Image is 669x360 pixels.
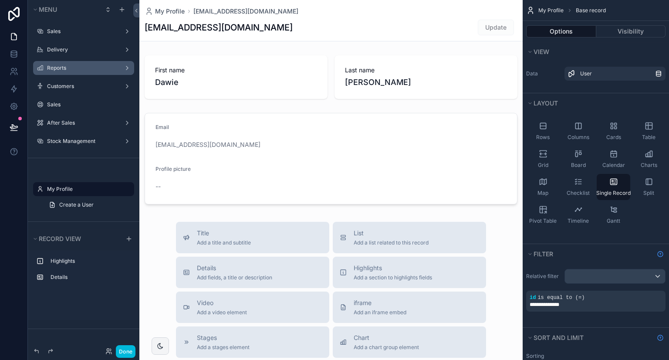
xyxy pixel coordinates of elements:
[31,3,99,16] button: Menu
[641,162,657,169] span: Charts
[31,233,120,245] button: Record view
[44,198,134,212] a: Create a User
[537,190,548,197] span: Map
[538,7,564,14] span: My Profile
[47,101,129,108] label: Sales
[526,118,560,144] button: Rows
[534,99,558,107] span: Layout
[561,202,595,228] button: Timeline
[526,46,660,58] button: View
[47,28,117,35] label: Sales
[642,134,655,141] span: Table
[536,134,550,141] span: Rows
[568,134,589,141] span: Columns
[597,174,630,200] button: Single Record
[597,118,630,144] button: Cards
[632,118,666,144] button: Table
[526,248,653,260] button: Filter
[657,334,664,341] svg: Show help information
[529,217,557,224] span: Pivot Table
[567,190,590,197] span: Checklist
[51,274,127,281] label: Details
[537,295,585,301] span: is equal to (=)
[597,146,630,172] button: Calendar
[526,332,653,344] button: Sort And Limit
[193,7,298,16] a: [EMAIL_ADDRESS][DOMAIN_NAME]
[571,162,586,169] span: Board
[561,118,595,144] button: Columns
[47,138,117,145] label: Stock Management
[526,273,561,280] label: Relative filter
[561,146,595,172] button: Board
[526,70,561,77] label: Data
[47,65,117,71] label: Reports
[31,183,131,195] button: Hidden pages
[47,119,117,126] label: After Sales
[561,174,595,200] button: Checklist
[39,235,81,242] span: Record view
[28,250,139,293] div: scrollable content
[538,162,548,169] span: Grid
[607,217,620,224] span: Gantt
[606,134,621,141] span: Cards
[643,190,654,197] span: Split
[632,174,666,200] button: Split
[145,21,293,34] h1: [EMAIL_ADDRESS][DOMAIN_NAME]
[47,186,129,193] label: My Profile
[51,258,127,265] label: Highlights
[526,202,560,228] button: Pivot Table
[526,174,560,200] button: Map
[580,70,592,77] span: User
[39,6,57,13] span: Menu
[526,146,560,172] button: Grid
[116,345,135,358] button: Done
[632,146,666,172] button: Charts
[534,334,584,341] span: Sort And Limit
[526,97,660,109] button: Layout
[596,190,631,197] span: Single Record
[602,162,625,169] span: Calendar
[47,46,117,53] label: Delivery
[596,25,666,37] button: Visibility
[155,7,185,16] span: My Profile
[47,83,117,90] label: Customers
[576,7,606,14] span: Base record
[534,250,553,258] span: Filter
[597,202,630,228] button: Gantt
[530,295,536,301] span: id
[145,7,185,16] a: My Profile
[657,251,664,258] svg: Show help information
[534,48,549,55] span: View
[526,25,596,37] button: Options
[59,201,94,208] span: Create a User
[568,217,589,224] span: Timeline
[564,67,666,81] a: User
